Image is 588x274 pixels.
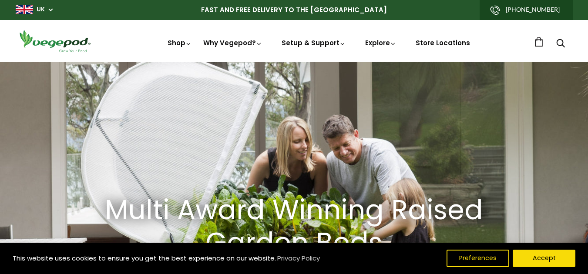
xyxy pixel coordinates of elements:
a: Search [556,40,565,49]
img: gb_large.png [16,5,33,14]
h2: Multi Award Winning Raised Garden Beds [98,194,490,259]
button: Preferences [447,250,509,267]
button: Accept [513,250,575,267]
a: Shop [168,38,192,47]
a: Store Locations [416,38,470,47]
a: Explore [365,38,396,47]
a: Why Vegepod? [203,38,262,47]
a: Privacy Policy (opens in a new tab) [276,251,321,266]
a: UK [37,5,45,14]
a: Multi Award Winning Raised Garden Beds [87,194,501,259]
span: This website uses cookies to ensure you get the best experience on our website. [13,254,276,263]
img: Vegepod [16,29,94,53]
a: Setup & Support [282,38,346,47]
